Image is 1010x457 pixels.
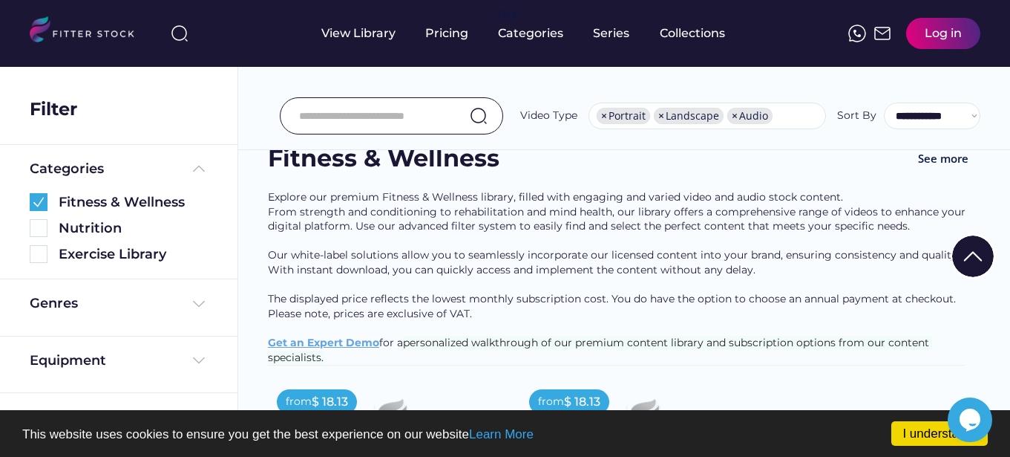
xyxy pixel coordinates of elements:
[470,107,488,125] img: search-normal.svg
[286,395,312,409] div: from
[498,25,563,42] div: Categories
[727,108,773,124] li: Audio
[321,25,396,42] div: View Library
[312,394,348,410] div: $ 18.13
[873,25,891,42] img: Frame%2051.svg
[268,336,932,364] span: personalized walkthrough of our premium content library and subscription options from our content...
[601,111,607,121] span: ×
[30,245,47,263] img: Rectangle%205126.svg
[268,336,379,349] a: Get an Expert Demo
[891,421,988,446] a: I understand!
[59,219,208,238] div: Nutrition
[948,398,995,442] iframe: chat widget
[190,295,208,313] img: Frame%20%284%29.svg
[30,351,106,370] div: Equipment
[732,111,738,121] span: ×
[22,428,988,441] p: This website uses cookies to ensure you get the best experience on our website
[190,351,208,369] img: Frame%20%284%29.svg
[30,408,89,427] div: Intensity
[597,108,650,124] li: Portrait
[30,16,147,47] img: LOGO.svg
[171,25,188,42] img: search-normal%203.svg
[520,108,577,123] div: Video Type
[190,408,208,426] img: Frame%20%284%29.svg
[190,160,208,178] img: Frame%20%285%29.svg
[593,25,630,42] div: Series
[538,395,564,409] div: from
[469,427,534,441] a: Learn More
[30,97,77,122] div: Filter
[268,292,959,320] span: The displayed price reflects the lowest monthly subscription cost. You do have the option to choo...
[564,394,600,410] div: $ 18.13
[30,294,78,313] div: Genres
[59,245,208,264] div: Exercise Library
[952,236,994,277] img: Group%201000002322%20%281%29.svg
[30,160,104,178] div: Categories
[268,142,499,175] div: Fitness & Wellness
[498,7,517,22] div: fvck
[59,193,208,212] div: Fitness & Wellness
[268,190,980,365] div: Explore our premium Fitness & Wellness library, filled with engaging and varied video and audio s...
[837,108,876,123] div: Sort By
[425,25,468,42] div: Pricing
[906,142,980,175] button: See more
[660,25,725,42] div: Collections
[658,111,664,121] span: ×
[30,193,47,211] img: Group%201000002360.svg
[925,25,962,42] div: Log in
[30,219,47,237] img: Rectangle%205126.svg
[654,108,724,124] li: Landscape
[848,25,866,42] img: meteor-icons_whatsapp%20%281%29.svg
